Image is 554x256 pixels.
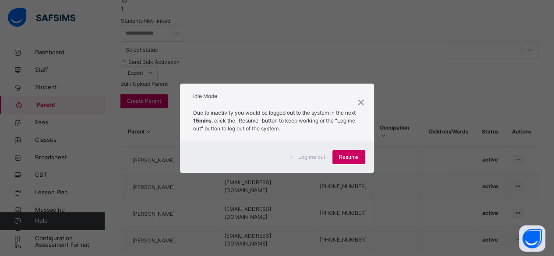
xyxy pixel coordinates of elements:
[193,117,212,124] strong: 15mins
[193,92,361,100] h2: Idle Mode
[357,92,365,111] div: ×
[519,225,545,252] button: Open asap
[298,153,325,161] span: Log me out
[339,153,359,161] span: Resume
[193,109,361,133] p: Due to inactivity you would be logged out to the system in the next , click the "Resume" button t...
